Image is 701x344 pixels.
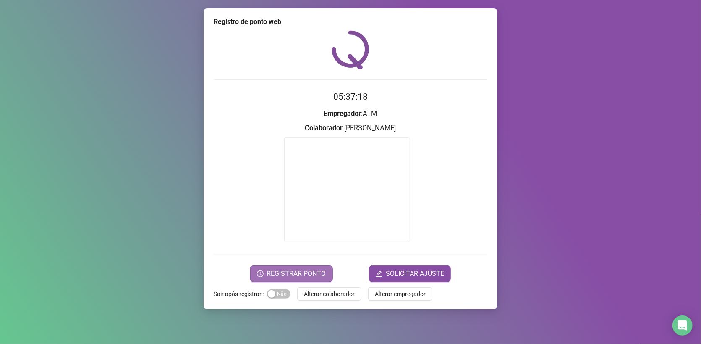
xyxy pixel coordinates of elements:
span: Alterar colaborador [304,289,355,299]
button: Alterar empregador [368,287,432,301]
span: clock-circle [257,270,264,277]
span: edit [376,270,382,277]
time: 05:37:18 [333,92,368,102]
h3: : [PERSON_NAME] [214,123,487,134]
h3: : ATM [214,108,487,119]
label: Sair após registrar [214,287,267,301]
span: REGISTRAR PONTO [267,269,326,279]
span: Alterar empregador [375,289,426,299]
button: editSOLICITAR AJUSTE [369,265,451,282]
span: SOLICITAR AJUSTE [386,269,444,279]
button: Alterar colaborador [297,287,361,301]
img: QRPoint [332,30,369,69]
button: REGISTRAR PONTO [250,265,333,282]
strong: Empregador [324,110,361,118]
div: Open Intercom Messenger [672,315,693,336]
div: Registro de ponto web [214,17,487,27]
strong: Colaborador [305,124,343,132]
